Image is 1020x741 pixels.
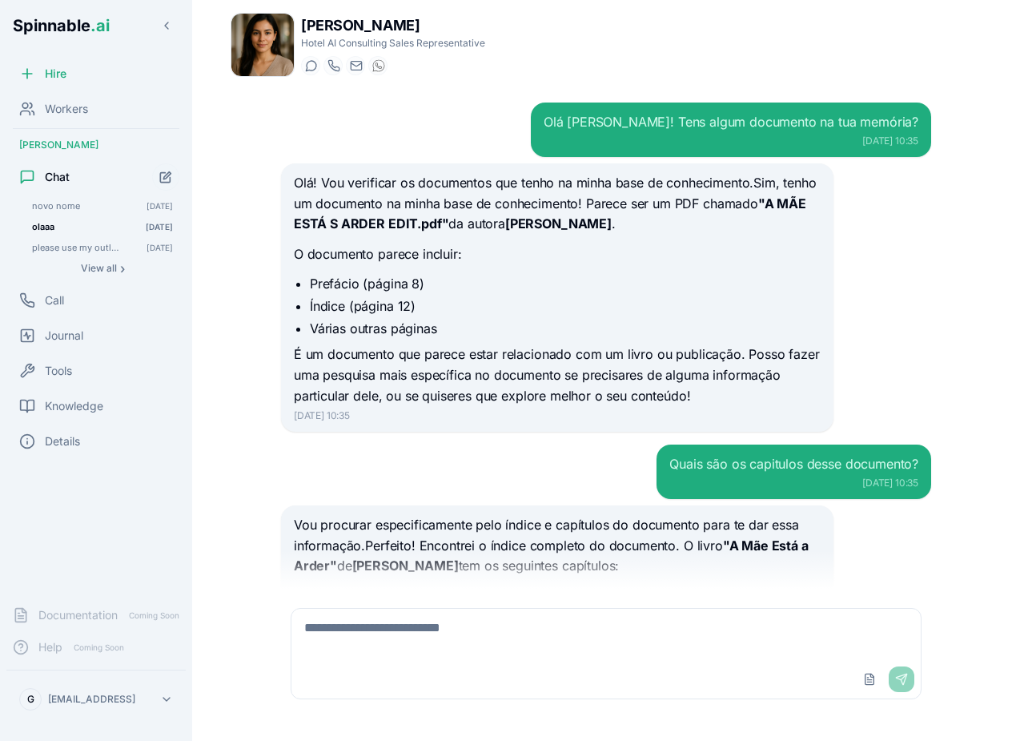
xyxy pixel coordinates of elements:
[368,56,388,75] button: WhatsApp
[372,59,385,72] img: WhatsApp
[294,515,821,577] p: Vou procurar especificamente pelo índice e capítulos do documento para te dar essa informação.Per...
[45,66,66,82] span: Hire
[310,274,821,293] li: Prefácio (página 8)
[310,296,821,316] li: Índice (página 12)
[26,259,179,278] button: Show all conversations
[505,215,612,232] strong: [PERSON_NAME]
[81,262,117,275] span: View all
[13,683,179,715] button: G[EMAIL_ADDRESS]
[294,344,821,406] p: É um documento que parece estar relacionado com um livro ou publicação. Posso fazer uma pesquisa ...
[346,56,365,75] button: Send email to rita.mansoor@getspinnable.ai
[90,16,110,35] span: .ai
[231,14,294,76] img: Rita Mansoor
[294,409,821,422] div: [DATE] 10:35
[147,200,173,211] span: [DATE]
[147,242,173,253] span: [DATE]
[544,112,918,131] div: Olá [PERSON_NAME]! Tens algum documento na tua memória?
[294,538,809,574] strong: "A Mãe Está a Arder"
[301,56,320,75] button: Start a chat with Rita Mansoor
[32,200,124,211] span: novo nome
[669,454,918,473] div: Quais são os capitulos desse documento?
[45,398,103,414] span: Knowledge
[48,693,135,706] p: [EMAIL_ADDRESS]
[45,363,72,379] span: Tools
[152,163,179,191] button: Start new chat
[13,16,110,35] span: Spinnable
[124,608,184,623] span: Coming Soon
[32,221,123,232] span: olaaa
[301,37,485,50] p: Hotel AI Consulting Sales Representative
[69,640,129,655] span: Coming Soon
[38,607,118,623] span: Documentation
[45,433,80,449] span: Details
[294,244,821,265] p: O documento parece incluir:
[544,135,918,147] div: [DATE] 10:35
[6,132,186,158] div: [PERSON_NAME]
[38,639,62,655] span: Help
[310,319,821,338] li: Várias outras páginas
[120,262,125,275] span: ›
[45,328,83,344] span: Journal
[146,221,173,232] span: [DATE]
[669,477,918,489] div: [DATE] 10:35
[352,558,459,574] strong: [PERSON_NAME]
[323,56,343,75] button: Start a call with Rita Mansoor
[45,169,70,185] span: Chat
[27,693,34,706] span: G
[301,14,485,37] h1: [PERSON_NAME]
[45,292,64,308] span: Call
[32,242,124,253] span: please use my outlook to send an email to "gil@spinnable.ai" saying hi
[45,101,88,117] span: Workers
[294,173,821,235] p: Olá! Vou verificar os documentos que tenho na minha base de conhecimento.Sim, tenho um documento ...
